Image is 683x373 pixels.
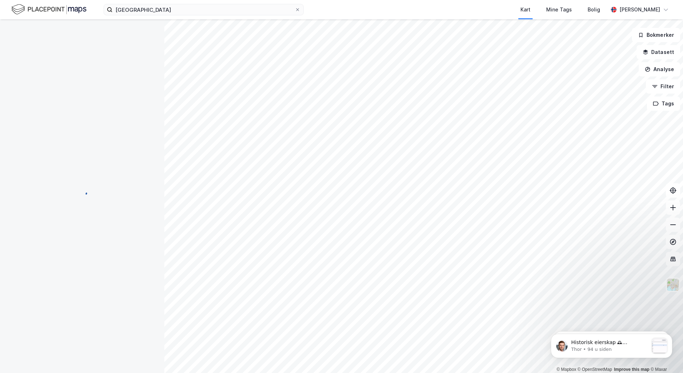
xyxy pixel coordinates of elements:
button: Analyse [639,62,680,76]
a: Mapbox [557,367,576,372]
button: Datasett [637,45,680,59]
div: Mine Tags [546,5,572,14]
button: Filter [646,79,680,94]
button: Tags [647,96,680,111]
div: Bolig [588,5,600,14]
img: Z [666,278,680,292]
img: logo.f888ab2527a4732fd821a326f86c7f29.svg [11,3,86,16]
iframe: Intercom notifications melding [540,319,683,369]
a: Improve this map [614,367,649,372]
img: spinner.a6d8c91a73a9ac5275cf975e30b51cfb.svg [76,186,88,198]
input: Søk på adresse, matrikkel, gårdeiere, leietakere eller personer [113,4,295,15]
button: Bokmerker [632,28,680,42]
div: Kart [520,5,530,14]
div: [PERSON_NAME] [619,5,660,14]
a: OpenStreetMap [578,367,612,372]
